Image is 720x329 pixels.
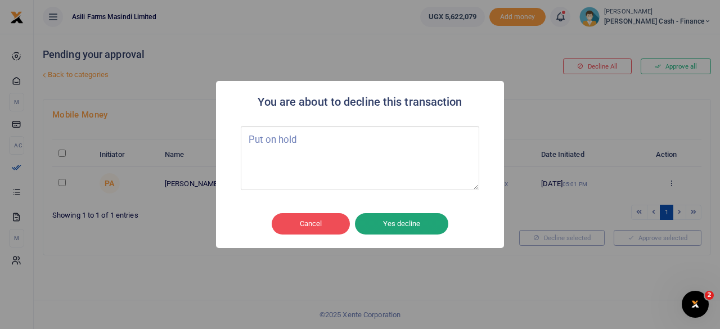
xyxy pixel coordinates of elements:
h2: You are about to decline this transaction [258,92,462,112]
button: Yes decline [355,213,448,235]
textarea: Type your message here [241,126,479,190]
span: 2 [705,291,714,300]
iframe: Intercom live chat [682,291,709,318]
button: Cancel [272,213,350,235]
